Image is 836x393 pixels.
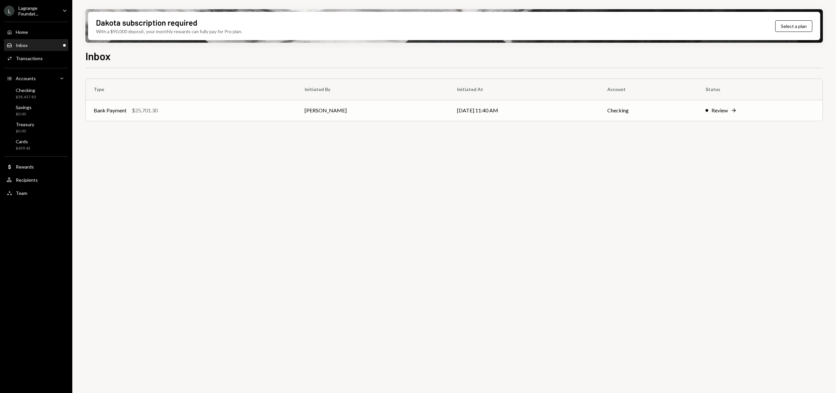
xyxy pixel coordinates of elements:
a: Home [4,26,68,38]
div: $25,701.30 [132,106,158,114]
div: Home [16,29,28,35]
a: Inbox [4,39,68,51]
a: Savings$0.00 [4,103,68,118]
button: Select a plan [775,20,812,32]
th: Initiated At [449,79,599,100]
a: Team [4,187,68,199]
div: Bank Payment [94,106,127,114]
a: Recipients [4,174,68,186]
div: L [4,6,14,16]
a: Accounts [4,72,68,84]
div: Dakota subscription required [96,17,197,28]
div: Inbox [16,42,28,48]
a: Treasury$0.00 [4,120,68,135]
div: Transactions [16,56,43,61]
th: Status [698,79,823,100]
td: [PERSON_NAME] [297,100,450,121]
div: Treasury [16,122,34,127]
td: [DATE] 11:40 AM [449,100,599,121]
div: Cards [16,139,31,144]
div: Lagrange Foundat... [18,5,57,16]
div: Checking [16,87,36,93]
div: $439.42 [16,146,31,151]
a: Cards$439.42 [4,137,68,152]
div: Savings [16,104,32,110]
div: Review [711,106,728,114]
div: $0.00 [16,111,32,117]
div: $0.00 [16,128,34,134]
div: $38,417.83 [16,94,36,100]
div: Rewards [16,164,34,170]
td: Checking [599,100,697,121]
a: Transactions [4,52,68,64]
div: Team [16,190,27,196]
a: Checking$38,417.83 [4,85,68,101]
th: Account [599,79,697,100]
th: Initiated By [297,79,450,100]
div: Accounts [16,76,36,81]
div: Recipients [16,177,38,183]
a: Rewards [4,161,68,173]
div: With a $90,000 deposit, your monthly rewards can fully pay for Pro plan. [96,28,242,35]
h1: Inbox [85,49,111,62]
th: Type [86,79,297,100]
